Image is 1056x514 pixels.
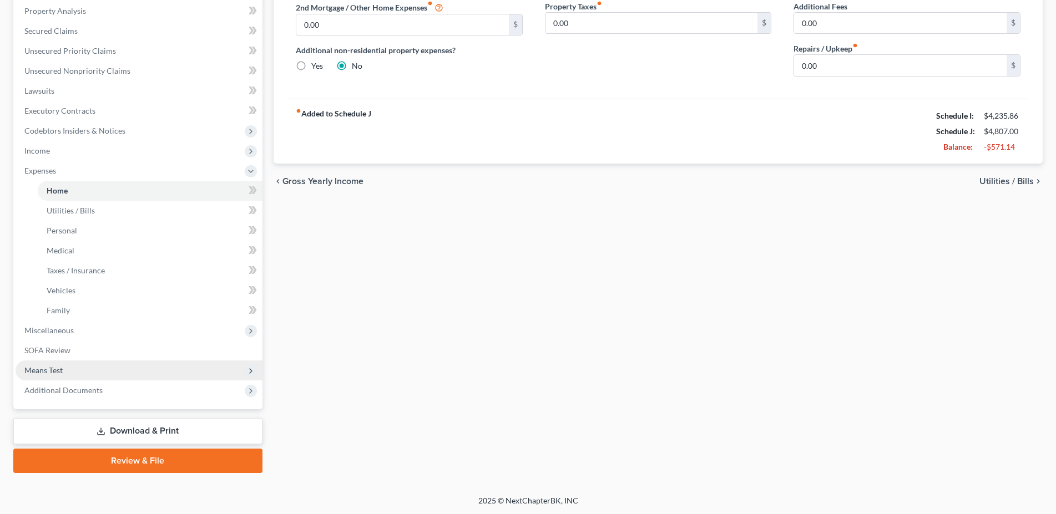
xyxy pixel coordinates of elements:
input: -- [545,13,758,34]
div: $ [509,14,522,35]
label: Property Taxes [545,1,602,12]
label: Additional non-residential property expenses? [296,44,523,56]
a: Unsecured Priority Claims [16,41,262,61]
span: Expenses [24,166,56,175]
span: Unsecured Priority Claims [24,46,116,55]
label: Repairs / Upkeep [794,43,858,54]
i: fiber_manual_record [427,1,433,6]
div: -$571.14 [984,141,1020,152]
span: Utilities / Bills [979,177,1034,186]
input: -- [794,55,1007,76]
label: Additional Fees [794,1,847,12]
label: Yes [311,60,323,72]
a: Home [38,181,262,201]
span: Personal [47,226,77,235]
span: Unsecured Nonpriority Claims [24,66,130,75]
span: Property Analysis [24,6,86,16]
div: $4,807.00 [984,126,1020,137]
div: $ [1007,13,1020,34]
span: Gross Yearly Income [282,177,363,186]
strong: Added to Schedule J [296,108,371,155]
span: Home [47,186,68,195]
span: Miscellaneous [24,325,74,335]
label: No [352,60,362,72]
a: Executory Contracts [16,101,262,121]
a: Download & Print [13,418,262,444]
a: Review & File [13,449,262,473]
span: Medical [47,246,74,255]
a: Medical [38,241,262,261]
input: -- [296,14,509,35]
div: $4,235.86 [984,110,1020,121]
a: Taxes / Insurance [38,261,262,281]
span: Income [24,146,50,155]
a: Personal [38,221,262,241]
span: Secured Claims [24,26,78,35]
a: Unsecured Nonpriority Claims [16,61,262,81]
span: Means Test [24,365,63,375]
i: fiber_manual_record [597,1,602,6]
i: chevron_left [274,177,282,186]
a: Utilities / Bills [38,201,262,221]
a: Family [38,301,262,320]
span: Utilities / Bills [47,206,95,215]
div: $ [1007,55,1020,76]
i: fiber_manual_record [852,43,858,48]
a: SOFA Review [16,340,262,360]
i: fiber_manual_record [296,108,301,114]
button: Utilities / Bills chevron_right [979,177,1043,186]
a: Lawsuits [16,81,262,101]
input: -- [794,13,1007,34]
span: SOFA Review [24,345,70,355]
i: chevron_right [1034,177,1043,186]
strong: Schedule I: [936,111,974,120]
a: Property Analysis [16,1,262,21]
span: Family [47,306,70,315]
label: 2nd Mortgage / Other Home Expenses [296,1,443,14]
strong: Balance: [943,142,973,151]
span: Codebtors Insiders & Notices [24,126,125,135]
button: chevron_left Gross Yearly Income [274,177,363,186]
span: Additional Documents [24,385,103,395]
span: Vehicles [47,286,75,295]
a: Secured Claims [16,21,262,41]
span: Taxes / Insurance [47,266,105,275]
div: $ [757,13,771,34]
strong: Schedule J: [936,126,975,136]
a: Vehicles [38,281,262,301]
span: Executory Contracts [24,106,95,115]
span: Lawsuits [24,86,54,95]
